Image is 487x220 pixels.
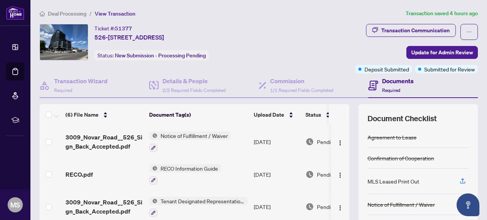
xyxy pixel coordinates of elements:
[146,104,251,125] th: Document Tag(s)
[10,199,20,210] span: MS
[115,52,206,59] span: New Submission - Processing Pending
[251,104,302,125] th: Upload Date
[89,9,92,18] li: /
[94,33,164,42] span: 526-[STREET_ADDRESS]
[48,10,86,17] span: Deal Processing
[149,197,158,205] img: Status Icon
[65,111,99,119] span: (6) File Name
[94,50,209,60] div: Status:
[366,24,456,37] button: Transaction Communication
[149,131,158,140] img: Status Icon
[368,113,437,124] span: Document Checklist
[382,87,400,93] span: Required
[158,164,221,173] span: RECO Information Guide
[317,170,355,179] span: Pending Review
[54,87,72,93] span: Required
[40,11,45,16] span: home
[65,133,143,151] span: 3009_Novar_Road__526_Sign_Back_Accepted.pdf
[115,25,132,32] span: 51377
[364,65,409,73] span: Deposit Submitted
[162,87,226,93] span: 2/2 Required Fields Completed
[149,197,248,217] button: Status IconTenant Designated Representation Agreement
[158,131,231,140] span: Notice of Fulfillment / Waiver
[368,200,435,209] div: Notice of Fulfillment / Waiver
[302,104,367,125] th: Status
[306,111,321,119] span: Status
[424,65,475,73] span: Submitted for Review
[466,29,472,35] span: ellipsis
[95,10,135,17] span: View Transaction
[40,24,88,60] img: IMG-W12370540_1.jpg
[457,193,479,216] button: Open asap
[306,203,314,211] img: Document Status
[337,172,343,178] img: Logo
[368,154,434,162] div: Confirmation of Cooperation
[334,201,346,213] button: Logo
[65,170,93,179] span: RECO.pdf
[368,177,419,185] div: MLS Leased Print Out
[158,197,248,205] span: Tenant Designated Representation Agreement
[317,203,355,211] span: Pending Review
[62,104,146,125] th: (6) File Name
[406,9,478,18] article: Transaction saved 4 hours ago
[317,138,355,146] span: Pending Review
[306,138,314,146] img: Document Status
[254,111,284,119] span: Upload Date
[270,87,333,93] span: 1/1 Required Fields Completed
[251,125,302,158] td: [DATE]
[334,168,346,180] button: Logo
[94,24,132,33] div: Ticket #:
[406,46,478,59] button: Update for Admin Review
[270,76,333,85] h4: Commission
[411,46,473,59] span: Update for Admin Review
[149,164,158,173] img: Status Icon
[368,133,417,141] div: Agreement to Lease
[6,6,24,20] img: logo
[149,164,221,185] button: Status IconRECO Information Guide
[337,140,343,146] img: Logo
[149,131,231,152] button: Status IconNotice of Fulfillment / Waiver
[251,158,302,191] td: [DATE]
[381,24,450,36] div: Transaction Communication
[337,205,343,211] img: Logo
[54,76,108,85] h4: Transaction Wizard
[382,76,414,85] h4: Documents
[306,170,314,179] img: Document Status
[334,136,346,148] button: Logo
[65,198,143,216] span: 3009_Novar_Road__526_Sign_Back_Accepted.pdf
[162,76,226,85] h4: Details & People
